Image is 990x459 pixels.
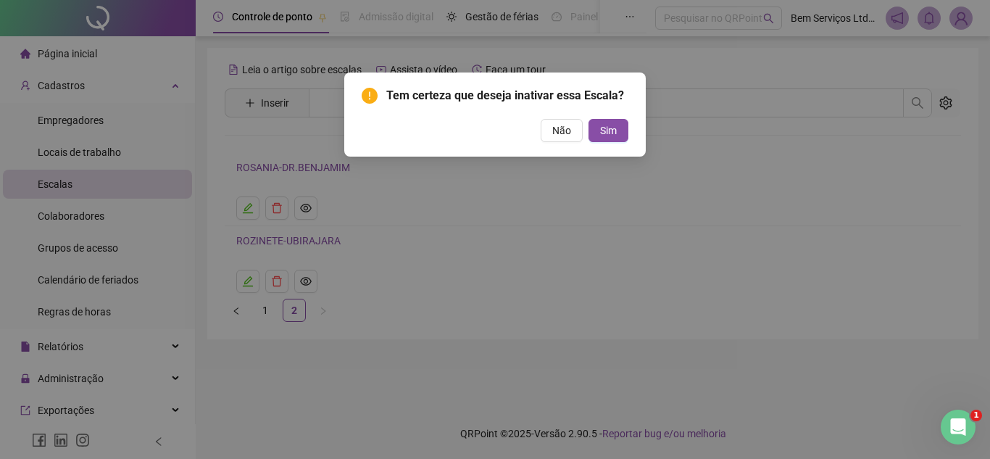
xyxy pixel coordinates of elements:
span: 1 [970,410,982,421]
button: Sim [588,119,628,142]
span: exclamation-circle [362,88,378,104]
button: Não [541,119,583,142]
span: Tem certeza que deseja inativar essa Escala? [386,88,624,102]
span: Sim [600,123,617,138]
span: Não [552,123,571,138]
iframe: Intercom live chat [941,410,976,444]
